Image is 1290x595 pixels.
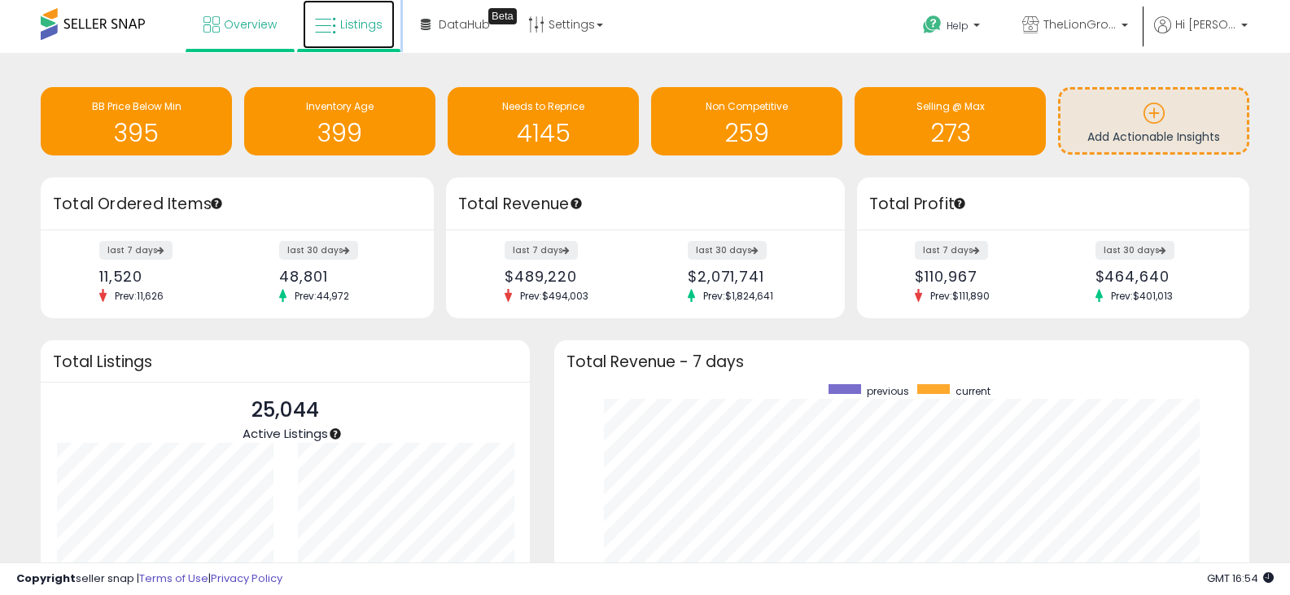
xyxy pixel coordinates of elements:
div: $2,071,741 [688,268,816,285]
span: 2025-09-11 16:54 GMT [1207,571,1274,586]
a: Terms of Use [139,571,208,586]
span: Prev: $401,013 [1103,289,1181,303]
span: Needs to Reprice [502,99,584,113]
a: Inventory Age 399 [244,87,435,155]
span: Overview [224,16,277,33]
label: last 30 days [688,241,767,260]
span: Prev: $494,003 [512,289,597,303]
h3: Total Ordered Items [53,193,422,216]
div: $464,640 [1095,268,1221,285]
span: Hi [PERSON_NAME] [1175,16,1236,33]
div: $489,220 [505,268,633,285]
span: TheLionGroup US [1043,16,1117,33]
span: Non Competitive [706,99,788,113]
a: Privacy Policy [211,571,282,586]
div: $110,967 [915,268,1040,285]
label: last 7 days [99,241,173,260]
i: Get Help [922,15,942,35]
p: 25,044 [243,395,328,426]
label: last 30 days [279,241,358,260]
a: BB Price Below Min 395 [41,87,232,155]
h1: 395 [49,120,224,147]
span: Help [947,19,969,33]
h3: Total Revenue [458,193,833,216]
label: last 30 days [1095,241,1174,260]
span: Active Listings [243,425,328,442]
span: Listings [340,16,383,33]
span: BB Price Below Min [92,99,181,113]
div: Tooltip anchor [569,196,584,211]
div: seller snap | | [16,571,282,587]
span: Prev: $1,824,641 [695,289,781,303]
a: Hi [PERSON_NAME] [1154,16,1248,53]
h1: 399 [252,120,427,147]
span: DataHub [439,16,490,33]
div: 11,520 [99,268,225,285]
span: Prev: $111,890 [922,289,998,303]
span: current [955,384,990,398]
strong: Copyright [16,571,76,586]
h1: 4145 [456,120,631,147]
h3: Total Revenue - 7 days [566,356,1237,368]
label: last 7 days [915,241,988,260]
h1: 273 [863,120,1038,147]
div: Tooltip anchor [952,196,967,211]
label: last 7 days [505,241,578,260]
span: Selling @ Max [916,99,985,113]
h3: Total Profit [869,193,1238,216]
a: Selling @ Max 273 [855,87,1046,155]
a: Needs to Reprice 4145 [448,87,639,155]
span: Prev: 11,626 [107,289,172,303]
h1: 259 [659,120,834,147]
a: Add Actionable Insights [1060,90,1247,152]
span: Prev: 44,972 [286,289,357,303]
div: Tooltip anchor [328,427,343,441]
a: Help [910,2,996,53]
a: Non Competitive 259 [651,87,842,155]
span: previous [867,384,909,398]
div: 48,801 [279,268,404,285]
span: Inventory Age [306,99,374,113]
div: Tooltip anchor [488,8,517,24]
h3: Total Listings [53,356,518,368]
div: Tooltip anchor [209,196,224,211]
span: Add Actionable Insights [1087,129,1220,145]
